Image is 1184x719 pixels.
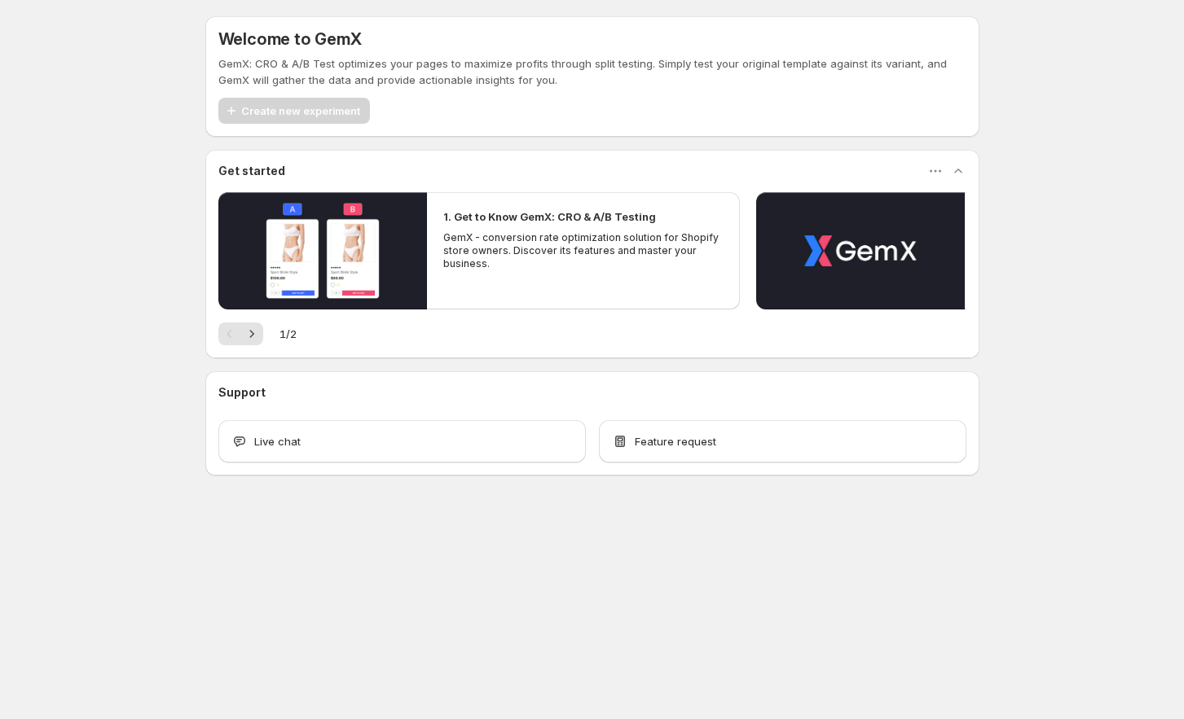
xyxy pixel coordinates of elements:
button: Next [240,322,263,345]
button: Play video [756,192,965,309]
h3: Support [218,384,266,401]
p: GemX: CRO & A/B Test optimizes your pages to maximize profits through split testing. Simply test ... [218,55,966,88]
h3: Get started [218,163,285,179]
p: GemX - conversion rate optimization solution for Shopify store owners. Discover its features and ... [443,231,724,270]
h5: Welcome to GemX [218,29,362,49]
span: Live chat [254,433,301,449]
span: 1 / 2 [279,326,297,342]
h2: 1. Get to Know GemX: CRO & A/B Testing [443,208,656,225]
nav: Pagination [218,322,263,345]
span: Feature request [635,433,716,449]
button: Play video [218,192,427,309]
